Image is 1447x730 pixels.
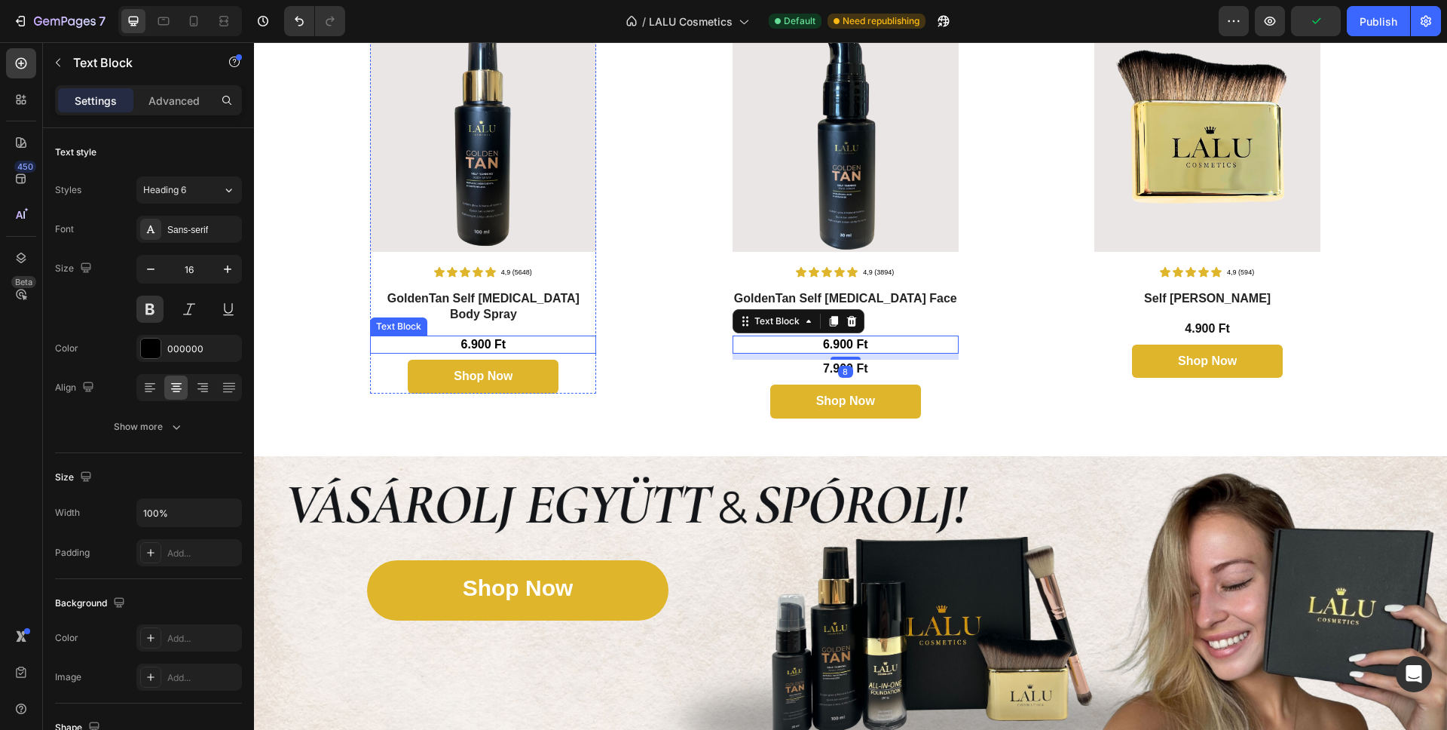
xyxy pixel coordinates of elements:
[119,278,170,291] div: Text Block
[55,259,95,279] div: Size
[55,378,97,398] div: Align
[247,226,278,234] span: 4,9 (5648)
[209,533,320,558] strong: Shop Now
[840,247,1066,266] a: Self Tanner Brush
[114,419,184,434] div: Show more
[55,413,242,440] button: Show more
[136,176,242,204] button: Heading 6
[479,247,705,282] a: GoldenTan Self Tanning Face Serum
[6,6,112,36] button: 7
[116,247,342,282] a: GoldenTan Self Tanning Body Spray
[584,324,599,336] div: 8
[55,506,80,520] div: Width
[167,547,238,560] div: Add...
[200,327,259,342] div: Shop now
[55,222,74,236] div: Font
[284,6,345,36] div: Undo/Redo
[137,499,241,526] input: Auto
[99,12,106,30] p: 7
[479,247,705,282] h1: GoldenTan Self [MEDICAL_DATA] Face Serum
[562,351,621,367] div: Shop now
[154,317,304,351] button: Shop now
[840,278,1066,296] div: 4.900 Ft
[642,14,646,29] span: /
[167,223,238,237] div: Sans-serif
[55,546,90,560] div: Padding
[55,594,128,614] div: Background
[1396,656,1432,692] div: Open Intercom Messenger
[1347,6,1410,36] button: Publish
[167,342,238,356] div: 000000
[480,295,703,311] p: 6.900 Ft
[609,226,640,234] span: 4,9 (3894)
[55,342,78,355] div: Color
[148,93,200,109] p: Advanced
[973,226,1000,234] span: 4,9 (594)
[1360,14,1397,29] div: Publish
[878,302,1029,336] button: Shop now
[118,295,341,311] p: 6.900 Ft
[143,183,186,197] span: Heading 6
[14,161,36,173] div: 450
[167,671,238,685] div: Add...
[924,311,983,327] div: Shop now
[167,632,238,646] div: Add...
[516,342,667,376] button: Shop now
[116,247,342,282] h1: GoldenTan Self [MEDICAL_DATA] Body Spray
[55,631,78,645] div: Color
[479,317,705,336] div: 7.900 Ft
[75,93,117,109] p: Settings
[55,468,95,488] div: Size
[497,272,549,286] div: Text Block
[843,14,919,28] span: Need republishing
[113,518,415,578] a: Shop Now
[55,183,81,197] div: Styles
[254,42,1447,730] iframe: Design area
[55,146,96,159] div: Text style
[73,54,201,72] p: Text Block
[784,14,815,28] span: Default
[649,14,733,29] span: LALU Cosmetics
[55,670,81,684] div: Image
[11,276,36,288] div: Beta
[840,247,1066,266] h1: Self [PERSON_NAME]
